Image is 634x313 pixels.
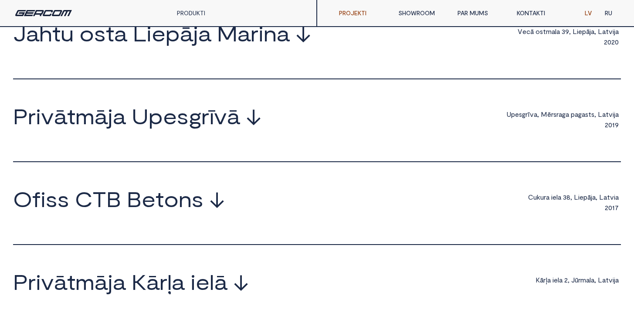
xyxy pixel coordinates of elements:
[605,203,608,212] span: 2
[177,105,189,126] span: s
[540,276,543,284] span: ā
[553,276,554,284] span: i
[563,193,566,201] span: 3
[585,110,588,119] span: s
[13,23,26,44] span: J
[574,193,578,201] span: L
[573,27,577,36] span: L
[586,276,590,284] span: a
[198,23,211,44] span: a
[13,23,311,46] a: Jahtu osta Liepāja Marina ↓
[36,271,41,292] span: i
[133,23,146,44] span: L
[180,23,193,44] span: ā
[537,110,539,119] span: ,
[562,110,566,119] span: g
[558,276,559,284] span: l
[537,193,540,201] span: k
[177,9,205,17] a: PRODUKTI
[132,105,149,126] span: U
[13,105,28,126] span: P
[540,193,544,201] span: u
[46,188,58,209] span: s
[566,110,569,119] span: a
[604,37,607,46] span: 2
[608,120,612,129] span: 0
[586,27,590,36] span: ā
[13,271,249,294] a: Privātmāja Kārļa ielā ↓
[556,193,558,201] span: l
[559,276,563,284] span: a
[556,110,559,119] span: r
[611,37,615,46] span: 2
[332,4,392,22] a: PROJEKTI
[75,105,95,126] span: m
[570,193,572,201] span: ,
[556,27,560,36] span: a
[227,105,240,126] span: ā
[511,110,515,119] span: p
[602,276,606,284] span: a
[614,276,615,284] span: j
[554,276,558,284] span: e
[106,188,121,209] span: B
[127,188,142,209] span: B
[534,110,537,119] span: a
[142,188,156,209] span: e
[594,110,596,119] span: ,
[591,27,594,36] span: a
[562,27,565,36] span: 3
[546,193,549,201] span: a
[594,27,596,36] span: ,
[28,271,36,292] span: r
[575,110,578,119] span: a
[551,193,553,201] span: i
[179,188,192,209] span: n
[603,193,607,201] span: a
[52,23,61,44] span: t
[41,105,54,126] span: v
[615,27,619,36] span: a
[54,271,67,292] span: ā
[583,193,587,201] span: p
[295,23,311,44] span: ↓
[209,105,214,126] span: ī
[568,276,570,284] span: ,
[26,23,39,44] span: a
[156,188,164,209] span: t
[163,105,177,126] span: e
[543,276,546,284] span: r
[522,27,526,36] span: e
[166,23,180,44] span: p
[592,193,596,201] span: a
[528,110,530,119] span: ī
[606,110,609,119] span: t
[571,276,575,284] span: J
[546,276,547,284] span: ļ
[95,105,108,126] span: ā
[506,110,511,119] span: U
[13,271,28,292] span: P
[606,276,609,284] span: t
[214,271,227,292] span: ā
[164,188,179,209] span: o
[555,27,556,36] span: l
[607,193,610,201] span: t
[609,27,613,36] span: v
[590,27,591,36] span: j
[610,193,614,201] span: v
[75,188,92,209] span: C
[190,271,196,292] span: i
[108,105,113,126] span: j
[612,120,615,129] span: 1
[533,193,537,201] span: u
[598,110,602,119] span: L
[615,276,619,284] span: a
[36,105,41,126] span: i
[522,110,526,119] span: g
[615,193,619,201] span: a
[67,271,75,292] span: t
[149,105,163,126] span: p
[566,193,570,201] span: 8
[540,27,543,36] span: s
